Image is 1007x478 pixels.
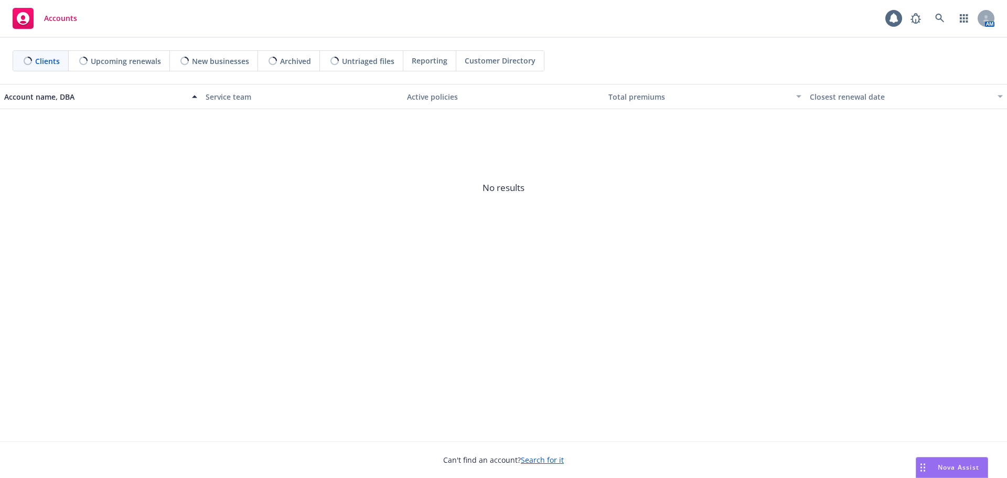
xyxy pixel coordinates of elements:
div: Active policies [407,91,600,102]
button: Nova Assist [916,457,988,478]
div: Service team [206,91,399,102]
div: Drag to move [916,458,929,477]
button: Active policies [403,84,604,109]
span: Archived [280,56,311,67]
a: Accounts [8,4,81,33]
span: Untriaged files [342,56,394,67]
button: Total premiums [604,84,806,109]
span: Can't find an account? [443,454,564,465]
span: Nova Assist [938,463,979,472]
a: Search [929,8,950,29]
button: Service team [201,84,403,109]
span: Clients [35,56,60,67]
span: Reporting [412,55,447,66]
button: Closest renewal date [806,84,1007,109]
a: Switch app [954,8,974,29]
div: Closest renewal date [810,91,991,102]
span: Upcoming renewals [91,56,161,67]
span: Customer Directory [465,55,535,66]
div: Account name, DBA [4,91,186,102]
div: Total premiums [608,91,790,102]
span: Accounts [44,14,77,23]
a: Search for it [521,455,564,465]
a: Report a Bug [905,8,926,29]
span: New businesses [192,56,249,67]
